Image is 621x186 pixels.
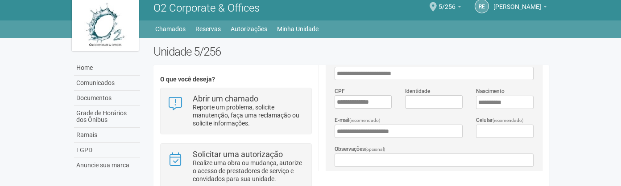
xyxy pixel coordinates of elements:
[74,158,140,173] a: Anuncie sua marca
[74,128,140,143] a: Ramais
[193,150,283,159] strong: Solicitar uma autorização
[74,143,140,158] a: LGPD
[74,106,140,128] a: Grade de Horários dos Ônibus
[335,116,381,125] label: E-mail
[476,116,524,125] label: Celular
[153,2,260,14] span: O2 Corporate & Offices
[74,76,140,91] a: Comunicados
[439,4,461,12] a: 5/256
[167,95,304,127] a: Abrir um chamado Reporte um problema, solicite manutenção, faça uma reclamação ou solicite inform...
[493,118,524,123] span: (recomendado)
[74,91,140,106] a: Documentos
[349,118,381,123] span: (recomendado)
[365,147,385,152] span: (opcional)
[335,87,345,95] label: CPF
[277,23,319,35] a: Minha Unidade
[195,23,221,35] a: Reservas
[193,159,305,183] p: Realize uma obra ou mudança, autorize o acesso de prestadores de serviço e convidados para sua un...
[193,94,258,103] strong: Abrir um chamado
[167,150,304,183] a: Solicitar uma autorização Realize uma obra ou mudança, autorize o acesso de prestadores de serviç...
[493,4,547,12] a: [PERSON_NAME]
[476,87,505,95] label: Nascimento
[193,103,305,127] p: Reporte um problema, solicite manutenção, faça uma reclamação ou solicite informações.
[74,61,140,76] a: Home
[335,145,385,154] label: Observações
[160,76,311,83] h4: O que você deseja?
[153,45,549,58] h2: Unidade 5/256
[231,23,267,35] a: Autorizações
[155,23,186,35] a: Chamados
[405,87,430,95] label: Identidade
